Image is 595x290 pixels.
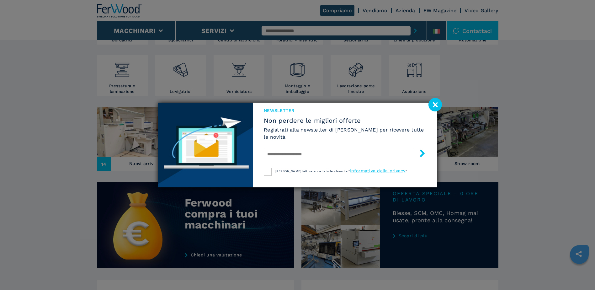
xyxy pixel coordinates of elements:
span: NEWSLETTER [264,107,426,114]
h6: Registrati alla newsletter di [PERSON_NAME] per ricevere tutte le novità [264,126,426,141]
a: informativa della privacy [350,168,405,173]
img: Newsletter image [158,103,253,187]
button: submit-button [412,147,426,162]
span: Non perdere le migliori offerte [264,117,426,124]
span: " [406,169,407,173]
span: [PERSON_NAME] letto e accettato le clausole " [275,169,350,173]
